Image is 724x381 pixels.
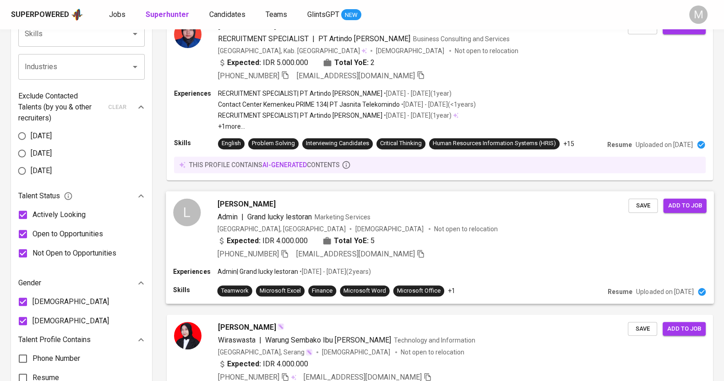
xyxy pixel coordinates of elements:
p: Resume [607,140,632,149]
div: [GEOGRAPHIC_DATA], [GEOGRAPHIC_DATA] [218,224,346,234]
span: [PHONE_NUMBER] [218,71,279,80]
div: IDR 4.000.000 [218,359,308,370]
span: [DEMOGRAPHIC_DATA] [33,316,109,327]
p: Resume [608,287,632,296]
a: Superhunter [146,9,191,21]
span: GlintsGPT [307,10,339,19]
p: • [DATE] - [DATE] ( <1 years ) [400,100,476,109]
span: Grand lucky lestoran [247,212,312,221]
p: • [DATE] - [DATE] ( 1 year ) [382,89,452,98]
div: Microsoft Word [343,287,386,295]
span: RECRUITMENT SPECIALIST [218,34,309,43]
span: Business Consulting and Services [413,35,510,43]
span: | [312,33,315,44]
div: M [689,5,708,24]
button: Add to job [663,198,706,212]
span: | [259,335,261,346]
div: [GEOGRAPHIC_DATA], Serang [218,348,313,357]
span: Actively Looking [33,209,86,220]
button: Add to job [663,322,706,336]
div: Microsoft Excel [260,287,301,295]
p: Uploaded on [DATE] [636,287,693,296]
a: Jobs [109,9,127,21]
a: Candidates [209,9,247,21]
p: Not open to relocation [455,46,518,55]
span: Save [633,200,653,211]
span: Marketing Services [315,213,370,220]
span: Admin [218,212,238,221]
p: RECRUITMENT SPECIALIST | PT Artindo [PERSON_NAME] [218,111,382,120]
div: Talent Profile Contains [18,331,145,349]
span: [PERSON_NAME] [218,322,276,333]
b: Expected: [227,359,261,370]
div: Talent Status [18,187,145,205]
p: Talent Profile Contains [18,334,91,345]
button: Open [129,27,142,40]
button: Save [628,322,657,336]
span: NEW [341,11,361,20]
p: • [DATE] - [DATE] ( 2 years ) [298,267,370,276]
span: Talent Status [18,190,73,201]
p: +1 [448,286,455,295]
span: Jobs [109,10,125,19]
span: Teams [266,10,287,19]
span: Technology and Information [394,337,475,344]
b: Total YoE: [334,57,369,68]
p: this profile contains contents [189,160,340,169]
p: Exclude Contacted Talents (by you & other recruiters) [18,91,103,124]
a: [PERSON_NAME]RECRUITMENT SPECIALIST|PT Artindo [PERSON_NAME]Business Consulting and Services[GEOG... [167,13,713,180]
p: Skills [174,138,218,147]
span: [DEMOGRAPHIC_DATA] [376,46,446,55]
button: Open [129,60,142,73]
p: Admin | Grand lucky lestoran [218,267,299,276]
p: • [DATE] - [DATE] ( 1 year ) [382,111,452,120]
div: English [222,139,241,148]
div: Interviewing Candidates [306,139,369,148]
span: Candidates [209,10,245,19]
span: Not Open to Opportunities [33,248,116,259]
span: 5 [370,235,375,246]
div: Gender [18,274,145,292]
span: AI-generated [262,161,307,169]
span: 2 [370,57,375,68]
span: [DEMOGRAPHIC_DATA] [355,224,425,234]
p: Uploaded on [DATE] [636,140,693,149]
div: Finance [312,287,332,295]
p: RECRUITMENT SPECIALIST | PT Artindo [PERSON_NAME] [218,89,382,98]
span: PT Artindo [PERSON_NAME] [318,34,410,43]
div: Problem Solving [252,139,295,148]
a: L[PERSON_NAME]Admin|Grand lucky lestoranMarketing Services[GEOGRAPHIC_DATA], [GEOGRAPHIC_DATA][DE... [167,191,713,304]
a: Superpoweredapp logo [11,8,83,22]
img: 280da829cf13ba83bcf9e7897f1d4fad.jpg [174,322,201,349]
a: Teams [266,9,289,21]
b: Expected: [227,57,261,68]
b: Total YoE: [334,235,368,246]
div: IDR 5.000.000 [218,57,308,68]
b: Expected: [227,235,261,246]
div: Superpowered [11,10,69,20]
p: +15 [563,139,574,148]
p: +1 more ... [218,122,476,131]
span: [PERSON_NAME] [218,198,276,209]
img: app logo [71,8,83,22]
span: Warung Sembako Ibu [PERSON_NAME] [265,336,391,344]
span: [DATE] [31,148,52,159]
img: 53c30491a53772b7b8bd79eb1f0ebe2c.png [174,21,201,48]
div: IDR 4.000.000 [218,235,308,246]
img: magic_wand.svg [305,348,313,356]
span: Phone Number [33,353,80,364]
span: Add to job [667,324,701,334]
div: [GEOGRAPHIC_DATA], Kab. [GEOGRAPHIC_DATA] [218,46,367,55]
p: Not open to relocation [401,348,464,357]
p: Experiences [173,267,217,276]
span: [DEMOGRAPHIC_DATA] [33,296,109,307]
button: Save [628,198,658,212]
div: Critical Thinking [380,139,422,148]
img: magic_wand.svg [277,323,284,330]
div: Microsoft Office [397,287,441,295]
div: Human Resources Information Systems (HRIS) [433,139,556,148]
p: Gender [18,278,41,288]
span: | [241,211,244,222]
p: Contact Center Kemenkeu PRIME 134 | PT Jasnita Telekomindo [218,100,400,109]
span: Save [632,324,653,334]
